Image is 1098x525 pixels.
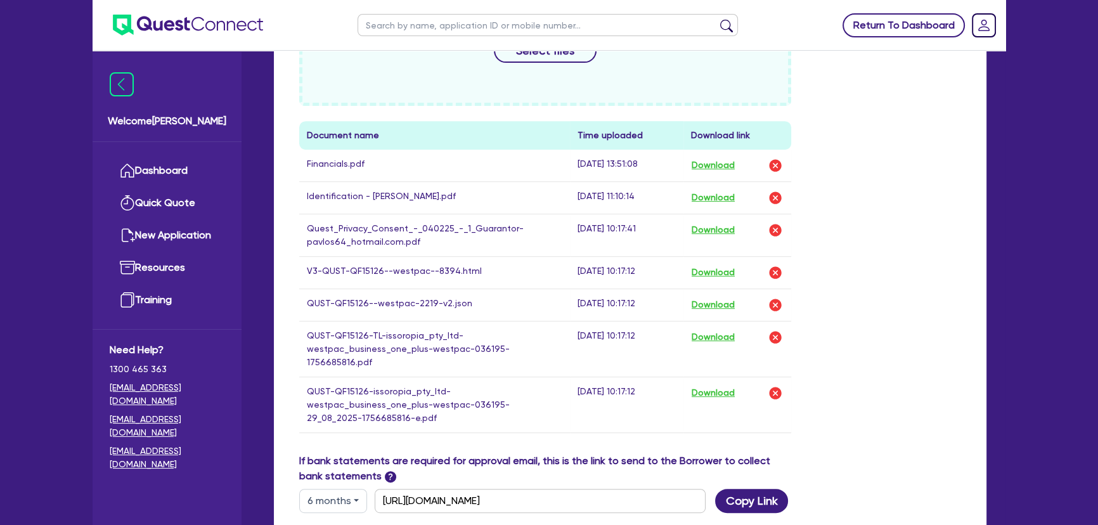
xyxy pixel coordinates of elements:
[683,121,791,150] th: Download link
[299,489,367,513] button: Dropdown toggle
[385,471,396,483] span: ?
[110,72,134,96] img: icon-menu-close
[110,252,224,284] a: Resources
[843,13,965,37] a: Return To Dashboard
[120,292,135,308] img: training
[691,190,735,206] button: Download
[110,284,224,316] a: Training
[768,158,783,173] img: delete-icon
[110,155,224,187] a: Dashboard
[299,321,570,377] td: QUST-QF15126-TL-issoropia_pty_ltd-westpac_business_one_plus-westpac-036195-1756685816.pdf
[691,157,735,174] button: Download
[113,15,263,36] img: quest-connect-logo-blue
[299,377,570,432] td: QUST-QF15126-issoropia_pty_ltd-westpac_business_one_plus-westpac-036195-29_08_2025-1756685816-e.pdf
[299,256,570,288] td: V3-QUST-QF15126--westpac--8394.html
[570,181,683,214] td: [DATE] 11:10:14
[691,297,735,313] button: Download
[768,297,783,313] img: delete-icon
[570,214,683,256] td: [DATE] 10:17:41
[120,228,135,243] img: new-application
[715,489,788,513] button: Copy Link
[299,150,570,182] td: Financials.pdf
[108,113,226,129] span: Welcome [PERSON_NAME]
[299,288,570,321] td: QUST-QF15126--westpac-2219-v2.json
[110,381,224,408] a: [EMAIL_ADDRESS][DOMAIN_NAME]
[299,121,570,150] th: Document name
[110,413,224,439] a: [EMAIL_ADDRESS][DOMAIN_NAME]
[358,14,738,36] input: Search by name, application ID or mobile number...
[691,385,735,401] button: Download
[691,264,735,281] button: Download
[120,260,135,275] img: resources
[570,256,683,288] td: [DATE] 10:17:12
[110,444,224,471] a: [EMAIL_ADDRESS][DOMAIN_NAME]
[691,222,735,238] button: Download
[570,321,683,377] td: [DATE] 10:17:12
[299,181,570,214] td: Identification - [PERSON_NAME].pdf
[110,219,224,252] a: New Application
[110,363,224,376] span: 1300 465 363
[691,329,735,346] button: Download
[967,9,1000,42] a: Dropdown toggle
[299,214,570,256] td: Quest_Privacy_Consent_-_040225_-_1_Guarantor-pavlos64_hotmail.com.pdf
[110,187,224,219] a: Quick Quote
[768,190,783,205] img: delete-icon
[299,453,791,484] label: If bank statements are required for approval email, this is the link to send to the Borrower to c...
[570,150,683,182] td: [DATE] 13:51:08
[768,265,783,280] img: delete-icon
[768,330,783,345] img: delete-icon
[110,342,224,358] span: Need Help?
[768,223,783,238] img: delete-icon
[768,386,783,401] img: delete-icon
[120,195,135,211] img: quick-quote
[570,377,683,432] td: [DATE] 10:17:12
[570,121,683,150] th: Time uploaded
[570,288,683,321] td: [DATE] 10:17:12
